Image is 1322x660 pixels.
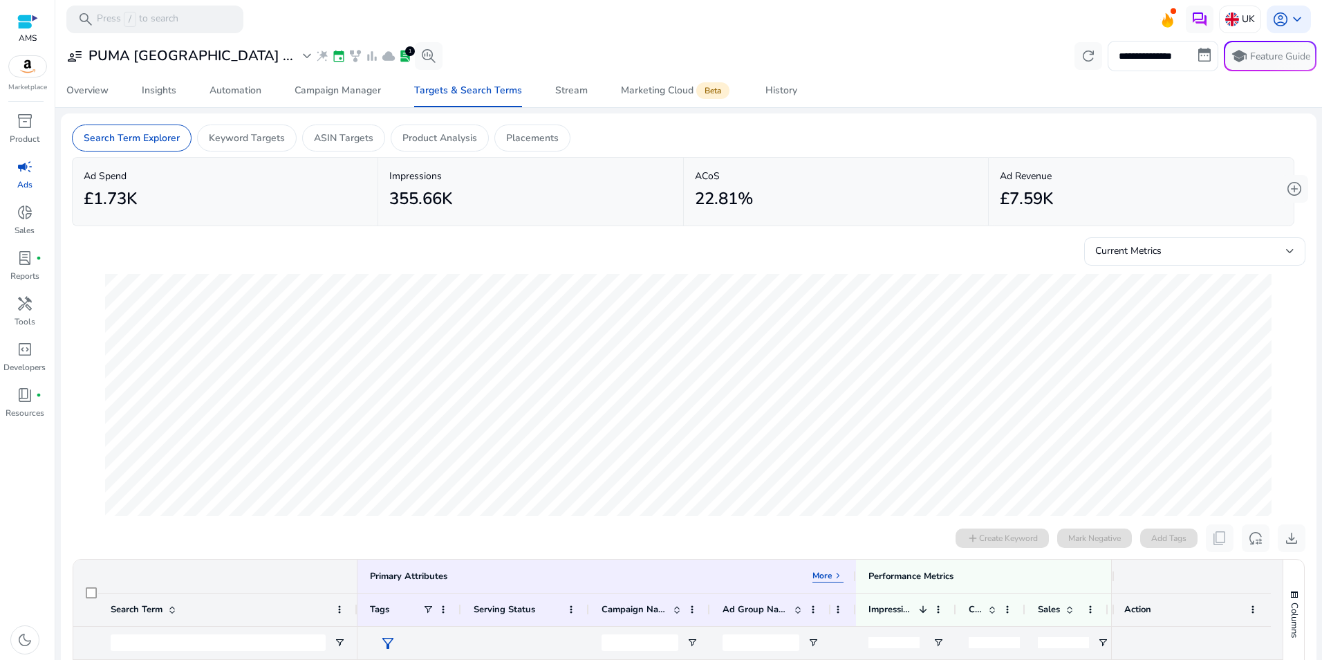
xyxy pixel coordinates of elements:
span: Impressions [868,603,913,616]
h2: 22.81% [695,189,753,209]
span: lab_profile [17,250,33,266]
span: lab_profile [398,49,412,63]
input: Campaign Name Filter Input [602,634,678,651]
div: Insights [142,86,176,95]
span: filter_alt [380,635,396,652]
p: Reports [10,270,39,282]
h2: 355.66K [389,189,452,209]
p: Ad Spend [84,169,366,183]
div: Primary Attributes [370,570,447,583]
p: Ad Revenue [1000,169,1283,183]
p: Product Analysis [402,131,477,145]
span: download [1283,530,1300,547]
span: cloud [382,49,395,63]
span: keyboard_arrow_down [1289,11,1305,28]
span: fiber_manual_record [36,255,41,261]
p: ASIN Targets [314,131,373,145]
span: wand_stars [315,49,329,63]
p: UK [1242,7,1255,31]
button: download [1278,524,1305,552]
p: Feature Guide [1250,50,1310,64]
span: dark_mode [17,632,33,648]
p: More [812,570,832,581]
span: bar_chart [365,49,379,63]
span: / [124,12,136,27]
p: Sales [15,224,35,237]
h3: PUMA [GEOGRAPHIC_DATA] ... [89,48,293,64]
span: book_4 [17,387,33,403]
div: Campaign Manager [295,86,381,95]
span: Ad Group Name [723,603,788,616]
p: Ads [17,178,32,191]
p: Resources [6,407,44,419]
p: ACoS [695,169,978,183]
input: Search Term Filter Input [111,634,326,651]
span: Action [1124,603,1151,616]
div: 1 [405,46,415,56]
p: Product [10,133,39,145]
span: user_attributes [66,48,83,64]
h2: £7.59K [1000,189,1053,209]
button: Open Filter Menu [687,637,698,648]
span: reset_settings [1247,530,1264,547]
img: amazon.svg [9,56,46,77]
div: History [765,86,797,95]
span: Clicks [969,603,983,616]
span: keyboard_arrow_right [832,570,844,581]
span: Search Term [111,603,162,616]
span: Current Metrics [1095,244,1162,257]
span: Tags [370,603,389,616]
button: search_insights [415,42,443,70]
button: schoolFeature Guide [1224,41,1316,71]
span: search_insights [420,48,437,64]
p: Tools [15,315,35,328]
p: Developers [3,361,46,374]
span: expand_more [299,48,315,64]
div: Stream [555,86,588,95]
div: Targets & Search Terms [414,86,522,95]
button: reset_settings [1242,524,1269,552]
p: Marketplace [8,82,47,93]
p: Search Term Explorer [84,131,180,145]
p: Placements [506,131,559,145]
h2: £1.73K [84,189,137,209]
button: refresh [1074,42,1102,70]
button: Open Filter Menu [334,637,345,648]
span: family_history [348,49,362,63]
span: Campaign Name [602,603,667,616]
span: code_blocks [17,341,33,358]
span: account_circle [1272,11,1289,28]
span: Beta [696,82,729,99]
span: school [1231,48,1247,64]
img: uk.svg [1225,12,1239,26]
p: Impressions [389,169,672,183]
p: Press to search [97,12,178,27]
span: fiber_manual_record [36,392,41,398]
button: Open Filter Menu [933,637,944,648]
span: donut_small [17,204,33,221]
span: campaign [17,158,33,175]
span: inventory_2 [17,113,33,129]
span: refresh [1080,48,1097,64]
span: Sales [1038,603,1060,616]
span: handyman [17,295,33,312]
button: Open Filter Menu [808,637,819,648]
button: Open Filter Menu [1097,637,1108,648]
span: search [77,11,94,28]
p: Keyword Targets [209,131,285,145]
input: Ad Group Name Filter Input [723,634,799,651]
div: Performance Metrics [868,570,953,583]
span: add_circle [1286,181,1303,197]
span: Serving Status [474,603,535,616]
p: AMS [17,32,38,44]
div: Automation [210,86,261,95]
span: Columns [1288,603,1301,638]
div: Marketing Cloud [621,85,732,96]
div: Overview [66,86,109,95]
span: event [332,49,346,63]
button: add_circle [1281,175,1308,203]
